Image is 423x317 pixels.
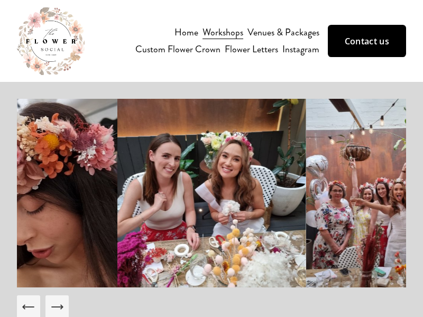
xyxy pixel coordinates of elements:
[135,41,220,58] a: Custom Flower Crown
[328,25,406,57] a: Contact us
[117,99,306,287] img: 20221112_152458.jpg
[247,24,319,41] a: Venues & Packages
[225,41,278,58] a: Flower Letters
[174,24,198,41] a: Home
[203,24,243,41] a: folder dropdown
[282,41,319,58] a: Instagram
[17,7,85,75] img: The Flower Social
[203,25,243,40] span: Workshops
